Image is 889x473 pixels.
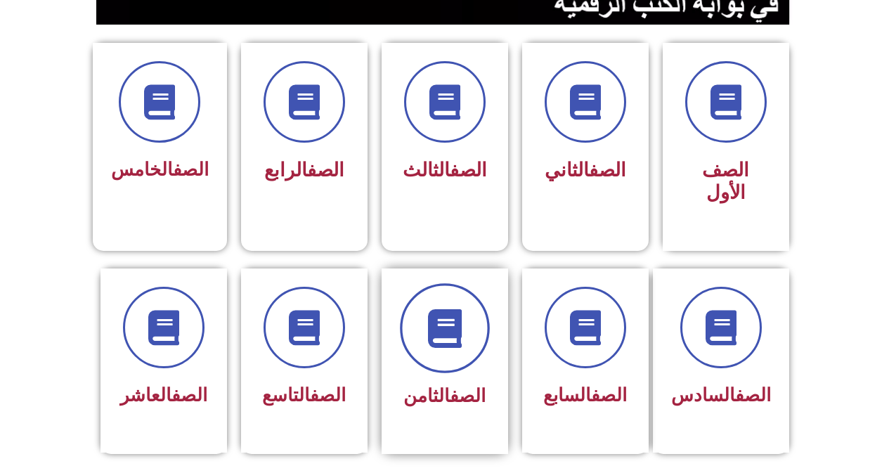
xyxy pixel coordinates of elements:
[735,384,771,406] a: الصف
[450,385,486,406] a: الصف
[307,159,344,181] a: الصف
[171,384,207,406] a: الصف
[403,385,486,406] span: الثامن
[310,384,346,406] a: الصف
[403,159,487,181] span: الثالث
[545,159,626,181] span: الثاني
[702,159,749,204] span: الصف الأول
[671,384,771,406] span: السادس
[591,384,627,406] a: الصف
[111,159,209,180] span: الخامس
[543,384,627,406] span: السابع
[264,159,344,181] span: الرابع
[589,159,626,181] a: الصف
[450,159,487,181] a: الصف
[262,384,346,406] span: التاسع
[173,159,209,180] a: الصف
[120,384,207,406] span: العاشر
